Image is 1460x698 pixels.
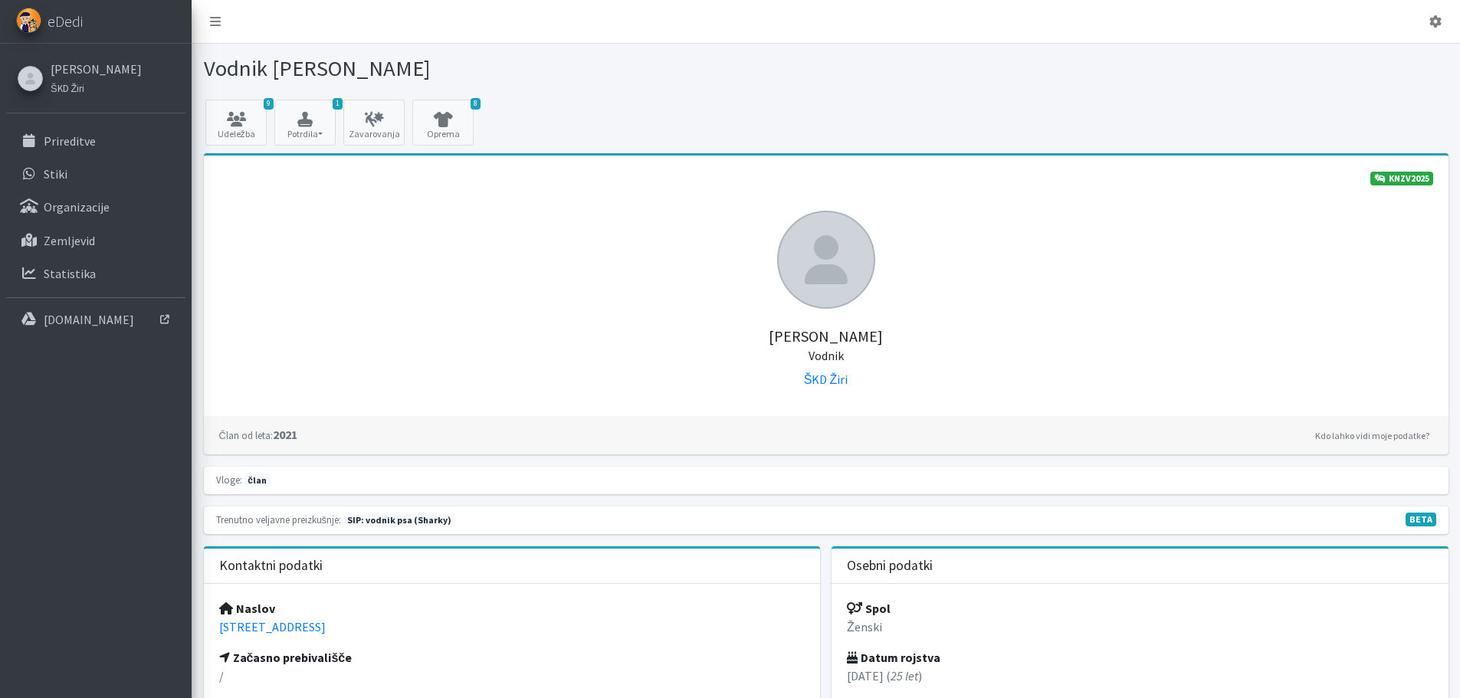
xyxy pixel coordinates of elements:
[51,82,84,94] small: ŠKD Žiri
[205,100,267,146] a: 9 Udeležba
[44,133,96,149] p: Prireditve
[1370,172,1433,185] a: KNZV2025
[343,100,405,146] a: Zavarovanja
[847,601,891,616] strong: Spol
[44,233,95,248] p: Zemljevid
[204,55,821,82] h1: Vodnik [PERSON_NAME]
[216,513,341,526] small: Trenutno veljavne preizkušnje:
[6,225,185,256] a: Zemljevid
[219,427,297,442] strong: 2021
[219,667,805,685] p: /
[412,100,474,146] a: 8 Oprema
[6,304,185,335] a: [DOMAIN_NAME]
[471,98,481,110] span: 8
[6,159,185,189] a: Stiki
[847,618,1433,636] p: Ženski
[219,558,323,574] h3: Kontaktni podatki
[219,619,326,634] a: [STREET_ADDRESS]
[219,601,275,616] strong: Naslov
[847,667,1433,685] p: [DATE] ( )
[44,312,134,327] p: [DOMAIN_NAME]
[6,258,185,289] a: Statistika
[847,558,933,574] h3: Osebni podatki
[809,348,844,363] small: Vodnik
[891,668,918,683] em: 25 let
[44,266,96,281] p: Statistika
[51,78,142,97] a: ŠKD Žiri
[219,429,273,441] small: Član od leta:
[264,98,274,110] span: 9
[333,98,343,110] span: 1
[804,372,848,387] a: ŠKD Žiri
[274,100,336,146] button: 1 Potrdila
[6,126,185,156] a: Prireditve
[44,199,110,215] p: Organizacije
[219,309,1433,364] h5: [PERSON_NAME]
[216,474,242,486] small: Vloge:
[44,166,67,182] p: Stiki
[244,474,271,487] span: član
[219,650,353,665] strong: Začasno prebivališče
[1311,427,1433,445] a: Kdo lahko vidi moje podatke?
[48,10,83,33] span: eDedi
[1406,513,1436,526] span: V fazi razvoja
[6,192,185,222] a: Organizacije
[847,650,940,665] strong: Datum rojstva
[51,60,142,78] a: [PERSON_NAME]
[343,513,455,527] span: Naslednja preizkušnja: pomlad 2026
[16,8,41,33] img: eDedi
